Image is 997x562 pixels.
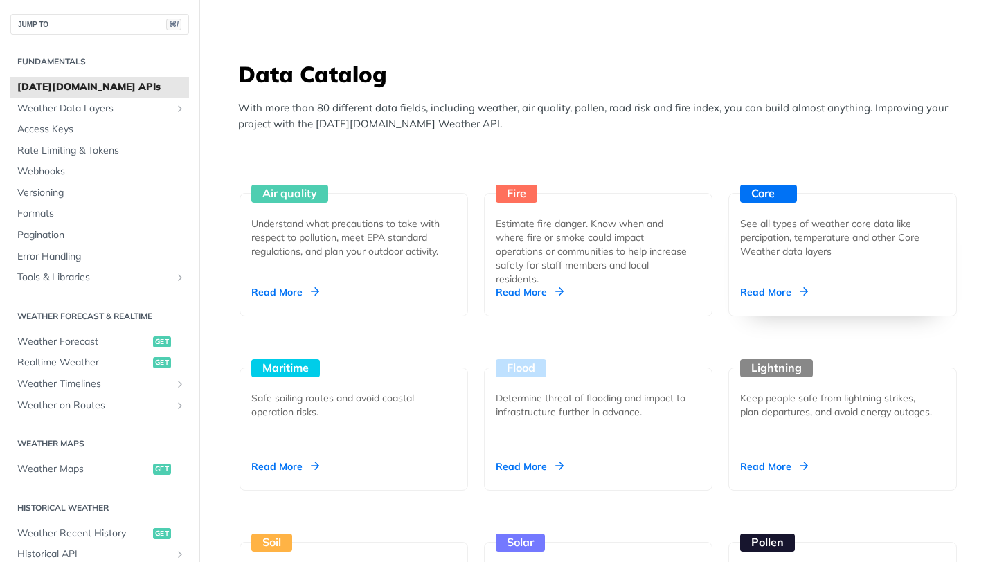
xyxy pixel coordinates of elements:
[10,395,189,416] a: Weather on RoutesShow subpages for Weather on Routes
[17,271,171,284] span: Tools & Libraries
[17,335,150,349] span: Weather Forecast
[17,377,171,391] span: Weather Timelines
[17,165,186,179] span: Webhooks
[238,59,965,89] h3: Data Catalog
[10,225,189,246] a: Pagination
[10,459,189,480] a: Weather Mapsget
[17,356,150,370] span: Realtime Weather
[251,217,445,258] div: Understand what precautions to take with respect to pollution, meet EPA standard regulations, and...
[166,19,181,30] span: ⌘/
[478,316,718,491] a: Flood Determine threat of flooding and impact to infrastructure further in advance. Read More
[17,250,186,264] span: Error Handling
[723,316,962,491] a: Lightning Keep people safe from lightning strikes, plan departures, and avoid energy outages. Rea...
[496,460,564,473] div: Read More
[174,379,186,390] button: Show subpages for Weather Timelines
[17,207,186,221] span: Formats
[251,460,319,473] div: Read More
[17,186,186,200] span: Versioning
[496,185,537,203] div: Fire
[740,359,813,377] div: Lightning
[478,142,718,316] a: Fire Estimate fire danger. Know when and where fire or smoke could impact operations or communiti...
[238,100,965,132] p: With more than 80 different data fields, including weather, air quality, pollen, road risk and fi...
[17,102,171,116] span: Weather Data Layers
[740,285,808,299] div: Read More
[740,534,795,552] div: Pollen
[10,332,189,352] a: Weather Forecastget
[17,462,150,476] span: Weather Maps
[17,123,186,136] span: Access Keys
[251,534,292,552] div: Soil
[10,161,189,182] a: Webhooks
[251,185,328,203] div: Air quality
[10,437,189,450] h2: Weather Maps
[10,55,189,68] h2: Fundamentals
[723,142,962,316] a: Core See all types of weather core data like percipation, temperature and other Core Weather data...
[10,267,189,288] a: Tools & LibrariesShow subpages for Tools & Libraries
[496,534,545,552] div: Solar
[496,217,690,286] div: Estimate fire danger. Know when and where fire or smoke could impact operations or communities to...
[17,228,186,242] span: Pagination
[740,217,934,258] div: See all types of weather core data like percipation, temperature and other Core Weather data layers
[251,285,319,299] div: Read More
[496,285,564,299] div: Read More
[10,523,189,544] a: Weather Recent Historyget
[740,391,934,419] div: Keep people safe from lightning strikes, plan departures, and avoid energy outages.
[10,502,189,514] h2: Historical Weather
[740,185,797,203] div: Core
[10,77,189,98] a: [DATE][DOMAIN_NAME] APIs
[10,183,189,203] a: Versioning
[17,527,150,541] span: Weather Recent History
[10,374,189,395] a: Weather TimelinesShow subpages for Weather Timelines
[17,399,171,413] span: Weather on Routes
[153,528,171,539] span: get
[10,140,189,161] a: Rate Limiting & Tokens
[153,464,171,475] span: get
[174,272,186,283] button: Show subpages for Tools & Libraries
[10,119,189,140] a: Access Keys
[10,352,189,373] a: Realtime Weatherget
[251,359,320,377] div: Maritime
[17,547,171,561] span: Historical API
[17,80,186,94] span: [DATE][DOMAIN_NAME] APIs
[740,460,808,473] div: Read More
[153,336,171,347] span: get
[174,549,186,560] button: Show subpages for Historical API
[496,391,690,419] div: Determine threat of flooding and impact to infrastructure further in advance.
[10,246,189,267] a: Error Handling
[234,142,474,316] a: Air quality Understand what precautions to take with respect to pollution, meet EPA standard regu...
[10,14,189,35] button: JUMP TO⌘/
[174,400,186,411] button: Show subpages for Weather on Routes
[10,310,189,323] h2: Weather Forecast & realtime
[153,357,171,368] span: get
[251,391,445,419] div: Safe sailing routes and avoid coastal operation risks.
[234,316,474,491] a: Maritime Safe sailing routes and avoid coastal operation risks. Read More
[496,359,546,377] div: Flood
[174,103,186,114] button: Show subpages for Weather Data Layers
[17,144,186,158] span: Rate Limiting & Tokens
[10,203,189,224] a: Formats
[10,98,189,119] a: Weather Data LayersShow subpages for Weather Data Layers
